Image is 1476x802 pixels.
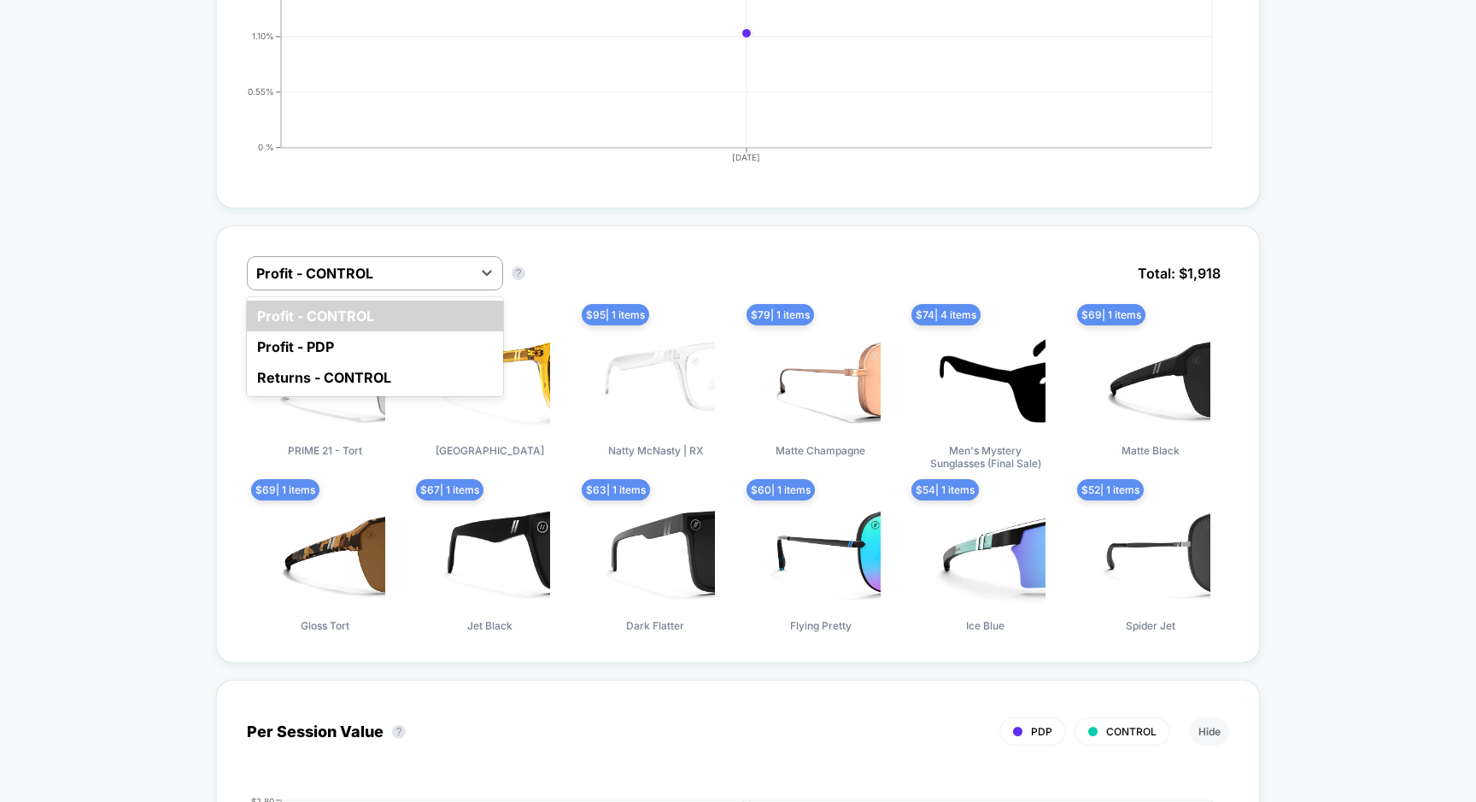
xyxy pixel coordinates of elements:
[512,266,525,280] button: ?
[776,444,865,457] span: Matte Champagne
[301,619,349,632] span: Gloss Tort
[966,619,1004,632] span: Ice Blue
[582,304,649,325] span: $ 95 | 1 items
[761,316,881,436] img: Matte Champagne
[288,444,362,457] span: PRIME 21 - Tort
[248,86,274,97] tspan: 0.55%
[392,725,406,739] button: ?
[247,301,503,331] div: Profit - CONTROL
[436,444,544,457] span: [GEOGRAPHIC_DATA]
[1106,725,1157,738] span: CONTROL
[251,479,319,501] span: $ 69 | 1 items
[416,479,483,501] span: $ 67 | 1 items
[266,491,385,611] img: Gloss Tort
[761,491,881,611] img: Flying Pretty
[247,362,503,393] div: Returns - CONTROL
[1031,725,1052,738] span: PDP
[1091,316,1210,436] img: Matte Black
[911,479,979,501] span: $ 54 | 1 items
[1077,304,1145,325] span: $ 69 | 1 items
[926,316,1045,436] img: Men's Mystery Sunglasses (Final Sale)
[1129,256,1229,290] span: Total: $ 1,918
[258,142,274,152] tspan: 0 %
[922,444,1050,470] span: Men's Mystery Sunglasses (Final Sale)
[582,479,650,501] span: $ 63 | 1 items
[790,619,852,632] span: Flying Pretty
[252,31,274,41] tspan: 1.10%
[1091,491,1210,611] img: Spider Jet
[926,491,1045,611] img: Ice Blue
[247,331,503,362] div: Profit - PDP
[733,152,761,162] tspan: [DATE]
[595,316,715,436] img: Natty McNasty | RX
[747,304,814,325] span: $ 79 | 1 items
[1122,444,1180,457] span: Matte Black
[430,491,550,611] img: Jet Black
[911,304,981,325] span: $ 74 | 4 items
[747,479,815,501] span: $ 60 | 1 items
[1126,619,1175,632] span: Spider Jet
[626,619,684,632] span: Dark Flatter
[1190,717,1229,746] button: Hide
[595,491,715,611] img: Dark Flatter
[1077,479,1144,501] span: $ 52 | 1 items
[608,444,703,457] span: Natty McNasty | RX
[467,619,512,632] span: Jet Black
